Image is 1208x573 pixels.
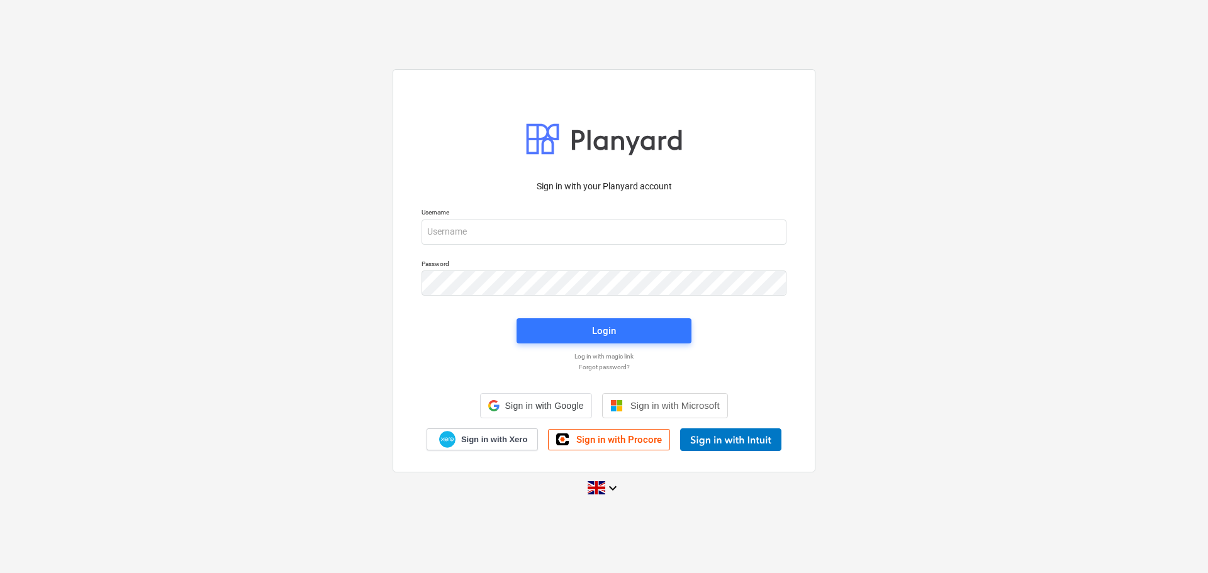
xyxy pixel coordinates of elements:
[548,429,670,450] a: Sign in with Procore
[415,352,793,360] a: Log in with magic link
[422,220,786,245] input: Username
[461,434,527,445] span: Sign in with Xero
[427,428,539,450] a: Sign in with Xero
[610,399,623,412] img: Microsoft logo
[576,434,662,445] span: Sign in with Procore
[480,393,591,418] div: Sign in with Google
[505,401,583,411] span: Sign in with Google
[422,208,786,219] p: Username
[415,363,793,371] a: Forgot password?
[517,318,691,343] button: Login
[422,260,786,270] p: Password
[605,481,620,496] i: keyboard_arrow_down
[630,400,720,411] span: Sign in with Microsoft
[422,180,786,193] p: Sign in with your Planyard account
[592,323,616,339] div: Login
[439,431,456,448] img: Xero logo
